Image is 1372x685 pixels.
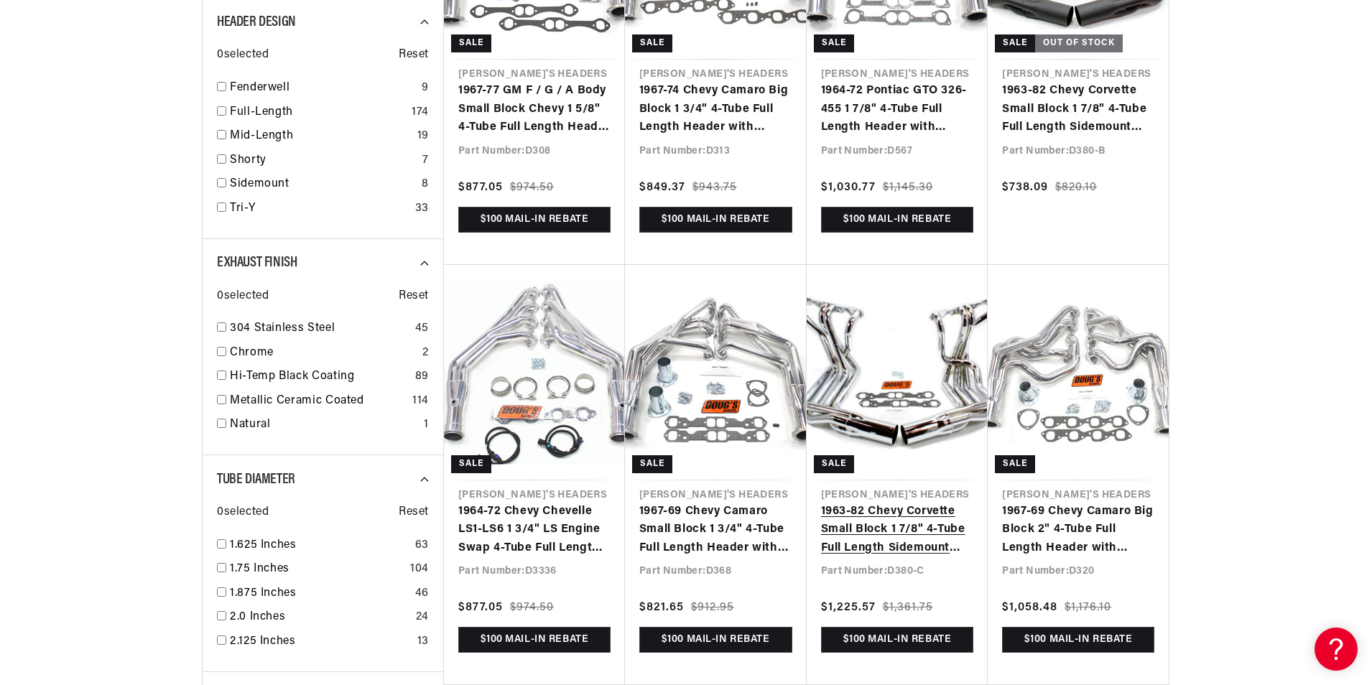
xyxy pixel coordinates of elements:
[230,633,412,651] a: 2.125 Inches
[230,608,410,627] a: 2.0 Inches
[230,416,418,434] a: Natural
[217,15,296,29] span: Header Design
[422,152,429,170] div: 7
[415,320,429,338] div: 45
[399,287,429,306] span: Reset
[821,82,974,137] a: 1964-72 Pontiac GTO 326-455 1 7/8" 4-Tube Full Length Header with Metallic Ceramic Coating
[422,79,429,98] div: 9
[230,344,417,363] a: Chrome
[639,82,792,137] a: 1967-74 Chevy Camaro Big Block 1 3/4" 4-Tube Full Length Header with Metallic Ceramic Coating
[415,368,429,386] div: 89
[230,320,409,338] a: 304 Stainless Steel
[417,127,429,146] div: 19
[217,503,269,522] span: 0 selected
[230,79,416,98] a: Fenderwell
[230,392,407,411] a: Metallic Ceramic Coated
[422,344,429,363] div: 2
[416,608,429,627] div: 24
[217,472,295,487] span: Tube Diameter
[410,560,429,579] div: 104
[230,200,409,218] a: Tri-Y
[230,127,412,146] a: Mid-Length
[217,256,297,270] span: Exhaust Finish
[217,46,269,65] span: 0 selected
[422,175,429,194] div: 8
[415,536,429,555] div: 63
[399,503,429,522] span: Reset
[230,560,404,579] a: 1.75 Inches
[412,392,429,411] div: 114
[417,633,429,651] div: 13
[230,152,417,170] a: Shorty
[415,584,429,603] div: 46
[639,503,792,558] a: 1967-69 Chevy Camaro Small Block 1 3/4" 4-Tube Full Length Header with Metallic Ceramic Coating
[424,416,429,434] div: 1
[415,200,429,218] div: 33
[412,103,429,122] div: 174
[230,584,409,603] a: 1.875 Inches
[230,536,409,555] a: 1.625 Inches
[399,46,429,65] span: Reset
[458,82,611,137] a: 1967-77 GM F / G / A Body Small Block Chevy 1 5/8" 4-Tube Full Length Header with Metallic Cerami...
[230,103,406,122] a: Full-Length
[230,175,416,194] a: Sidemount
[1002,82,1154,137] a: 1963-82 Chevy Corvette Small Block 1 7/8" 4-Tube Full Length Sidemount Header with Hi-Temp Black ...
[1002,503,1154,558] a: 1967-69 Chevy Camaro Big Block 2" 4-Tube Full Length Header with Metallic Ceramic Coating
[217,287,269,306] span: 0 selected
[230,368,409,386] a: Hi-Temp Black Coating
[821,503,974,558] a: 1963-82 Chevy Corvette Small Block 1 7/8" 4-Tube Full Length Sidemount Header with Chrome Finish
[458,503,611,558] a: 1964-72 Chevy Chevelle LS1-LS6 1 3/4" LS Engine Swap 4-Tube Full Length Header with Metallic Cera...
